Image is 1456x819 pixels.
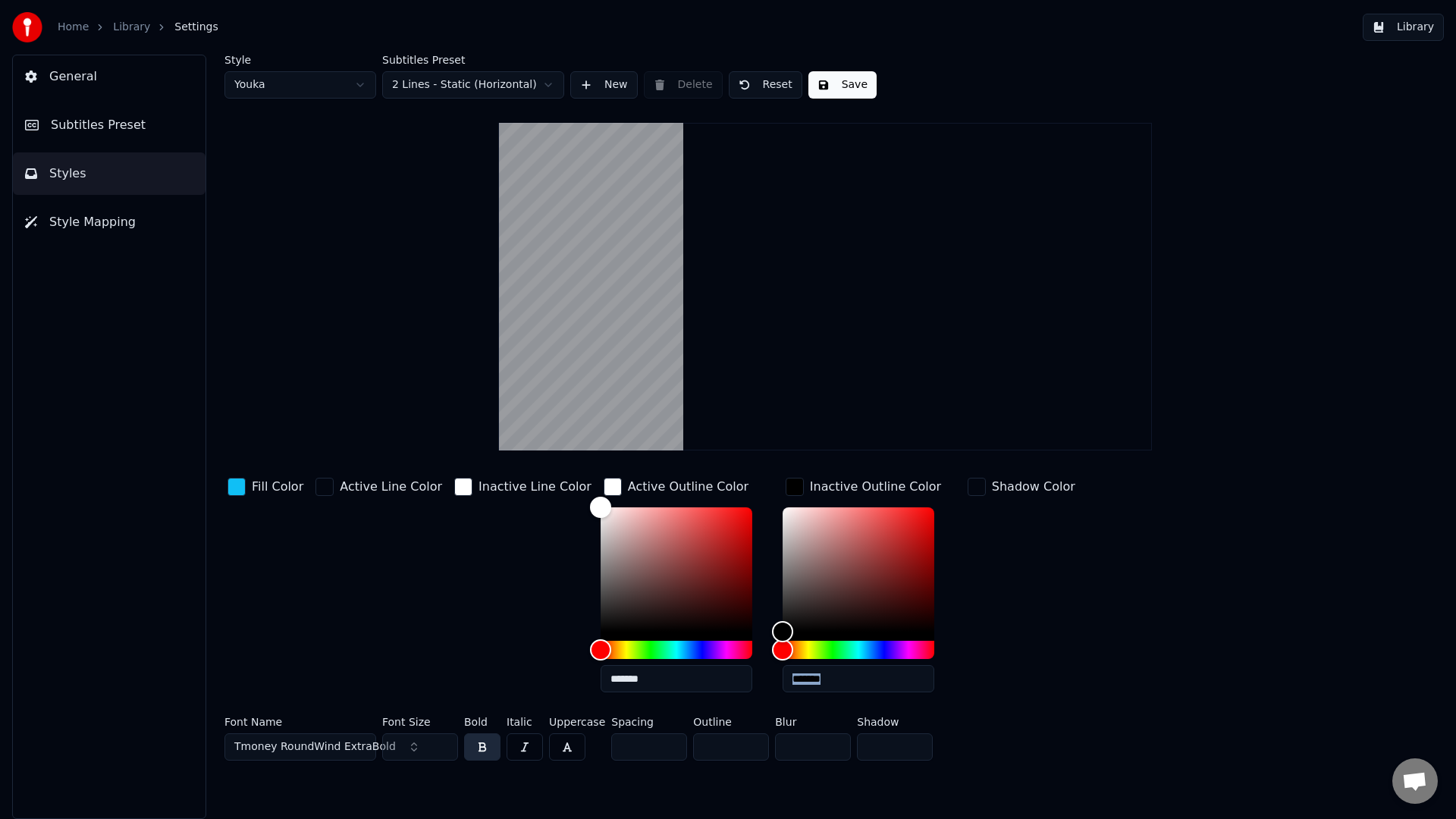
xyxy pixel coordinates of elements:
[601,641,752,659] div: Hue
[113,20,150,35] a: Library
[549,717,605,727] label: Uppercase
[857,717,933,727] label: Shadow
[451,475,595,499] button: Inactive Line Color
[49,165,86,183] span: Styles
[1363,14,1444,41] button: Library
[965,475,1078,499] button: Shadow Color
[783,475,944,499] button: Inactive Outline Color
[224,475,306,499] button: Fill Color
[729,71,802,99] button: Reset
[234,739,396,755] span: Tmoney RoundWind ExtraBold
[13,104,206,146] button: Subtitles Preset
[992,478,1075,496] div: Shadow Color
[13,55,206,98] button: General
[479,478,591,496] div: Inactive Line Color
[570,71,638,99] button: New
[464,717,500,727] label: Bold
[628,478,748,496] div: Active Outline Color
[693,717,769,727] label: Outline
[601,507,752,632] div: Color
[58,20,218,35] nav: breadcrumb
[382,717,458,727] label: Font Size
[13,152,206,195] button: Styles
[382,55,564,65] label: Subtitles Preset
[224,717,376,727] label: Font Name
[12,12,42,42] img: youka
[174,20,218,35] span: Settings
[783,507,934,632] div: Color
[252,478,303,496] div: Fill Color
[340,478,442,496] div: Active Line Color
[1392,758,1438,804] div: 채팅 열기
[601,475,752,499] button: Active Outline Color
[312,475,445,499] button: Active Line Color
[49,67,97,86] span: General
[783,641,934,659] div: Hue
[51,116,146,134] span: Subtitles Preset
[13,201,206,243] button: Style Mapping
[808,71,877,99] button: Save
[224,55,376,65] label: Style
[49,213,136,231] span: Style Mapping
[58,20,89,35] a: Home
[775,717,851,727] label: Blur
[611,717,687,727] label: Spacing
[810,478,941,496] div: Inactive Outline Color
[507,717,543,727] label: Italic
